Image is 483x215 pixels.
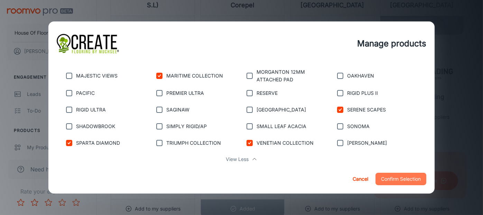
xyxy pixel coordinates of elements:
p: SPARTA DIAMOND [76,139,120,147]
p: MORGANTON 12MM ATTACHED PAD [257,68,330,83]
p: RIGID PLUS II [347,89,378,97]
p: [GEOGRAPHIC_DATA] [257,106,306,114]
p: MARITIME COLLECTION [166,72,223,80]
p: VENETIAN COLLECTION [257,139,314,147]
p: RIGID ULTRA [76,106,106,114]
button: Cancel [349,173,371,185]
p: SHADOWBROOK [76,123,115,130]
p: TRIUMPH COLLECTION [166,139,221,147]
p: OAKHAVEN [347,72,374,80]
img: vendor_logo_square_en-us.jpg [57,30,119,57]
h4: Manage products [357,37,426,50]
p: SONOMA [347,123,370,130]
p: [PERSON_NAME] [347,139,387,147]
p: MAJESTIC VIEWS [76,72,118,80]
p: SIMPLY RIGID/AP [166,123,207,130]
p: SAGINAW [166,106,189,114]
p: PREMIER ULTRA [166,89,204,97]
p: RESERVE [257,89,278,97]
p: PACIFIC [76,89,95,97]
p: SERENE SCAPES [347,106,386,114]
button: Confirm Selection [375,173,426,185]
p: View Less [226,155,249,163]
p: SMALL LEAF ACACIA [257,123,306,130]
